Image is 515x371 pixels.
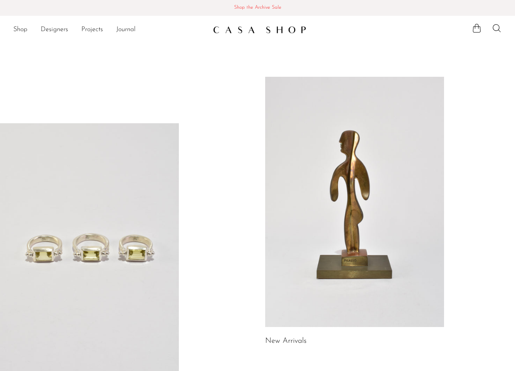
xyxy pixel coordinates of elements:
nav: Desktop navigation [13,23,206,37]
a: Designers [41,24,68,35]
a: Shop [13,24,27,35]
a: Projects [81,24,103,35]
a: Journal [116,24,136,35]
a: New Arrivals [265,337,307,345]
span: Shop the Archive Sale [7,3,508,12]
ul: NEW HEADER MENU [13,23,206,37]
